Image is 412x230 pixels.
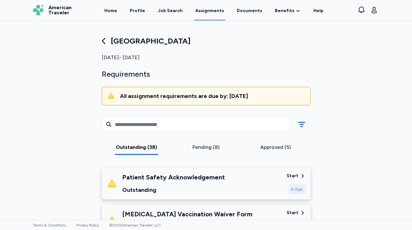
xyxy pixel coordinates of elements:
a: Terms & Conditions [33,223,66,227]
div: Pending (8) [174,143,238,151]
div: All assignment requirements are due by: [DATE] [120,92,305,100]
div: Job Search [158,8,183,14]
div: Outstanding [122,185,225,194]
div: Approved (5) [243,143,308,151]
a: Privacy Policy [76,223,99,227]
div: Patient Safety Acknowledgement [122,173,225,182]
div: Outstanding (38) [104,143,169,151]
span: American Traveler [48,5,72,15]
a: Benefits [275,8,301,14]
div: [MEDICAL_DATA] Vaccination Waiver Form [122,210,252,219]
div: [DATE] - [DATE] [102,54,311,61]
a: Assignments [194,1,225,20]
span: © 2025 American Traveler, LLC [109,223,161,227]
div: [GEOGRAPHIC_DATA] [102,36,311,46]
img: Logo [33,5,43,15]
div: E-Sign [289,184,305,194]
div: Start [287,210,298,216]
span: Benefits [275,8,294,14]
div: Requirements [102,69,311,79]
div: Start [287,173,298,179]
